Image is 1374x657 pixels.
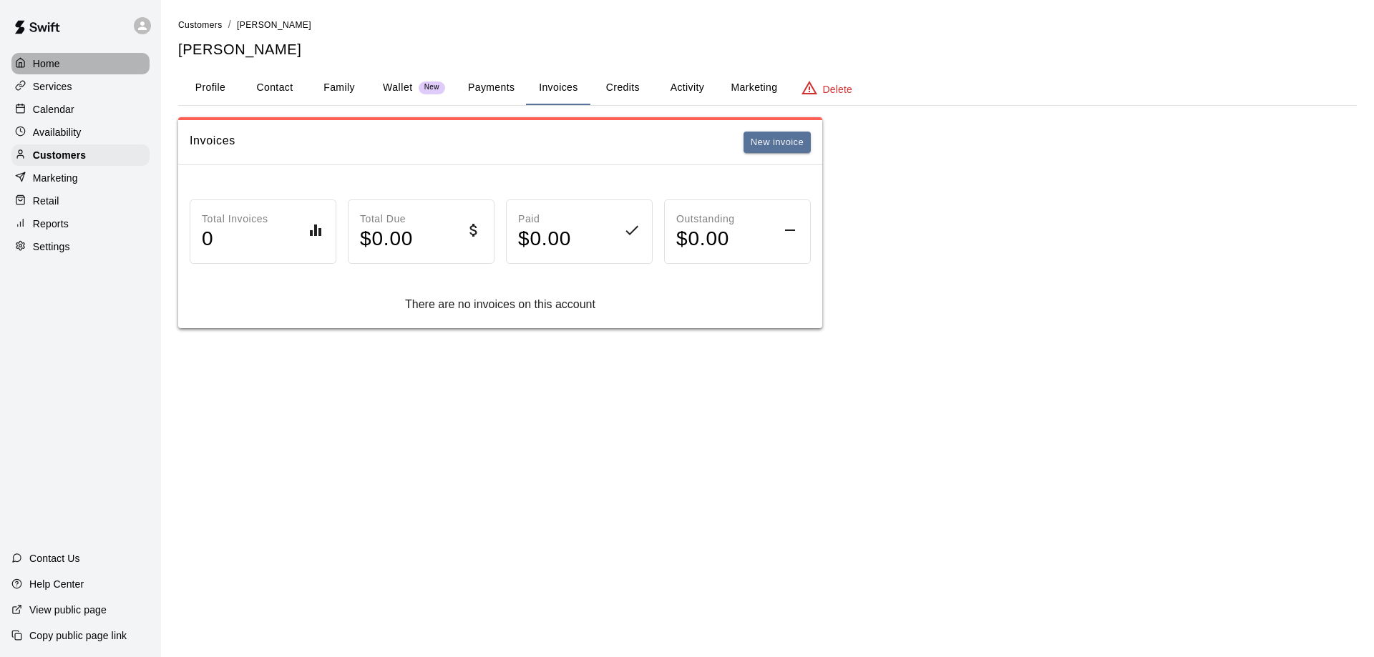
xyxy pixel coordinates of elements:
[307,71,371,105] button: Family
[178,71,1357,105] div: basic tabs example
[29,577,84,591] p: Help Center
[11,144,150,166] a: Customers
[526,71,590,105] button: Invoices
[11,53,150,74] a: Home
[202,227,268,252] h4: 0
[190,132,235,154] h6: Invoices
[419,83,445,92] span: New
[29,603,107,617] p: View public page
[11,236,150,257] a: Settings
[11,76,150,97] a: Services
[29,551,80,565] p: Contact Us
[676,212,735,227] p: Outstanding
[178,20,223,30] span: Customers
[33,148,86,162] p: Customers
[178,40,1357,59] h5: [PERSON_NAME]
[518,212,571,227] p: Paid
[33,102,74,117] p: Calendar
[744,132,811,154] button: New invoice
[11,213,150,234] a: Reports
[33,79,72,94] p: Services
[457,71,526,105] button: Payments
[190,298,811,311] div: There are no invoices on this account
[33,194,59,208] p: Retail
[33,171,78,185] p: Marketing
[178,19,223,30] a: Customers
[360,227,413,252] h4: $ 0.00
[33,125,82,139] p: Availability
[11,122,150,143] a: Availability
[11,167,150,189] a: Marketing
[178,17,1357,33] nav: breadcrumb
[178,71,243,105] button: Profile
[29,628,127,643] p: Copy public page link
[202,212,268,227] p: Total Invoices
[33,56,60,71] p: Home
[719,71,789,105] button: Marketing
[518,227,571,252] h4: $ 0.00
[243,71,307,105] button: Contact
[383,80,413,95] p: Wallet
[11,190,150,212] a: Retail
[33,239,70,254] p: Settings
[237,20,311,30] span: [PERSON_NAME]
[33,217,69,231] p: Reports
[655,71,719,105] button: Activity
[823,82,852,97] p: Delete
[676,227,735,252] h4: $ 0.00
[228,17,231,32] li: /
[590,71,655,105] button: Credits
[360,212,413,227] p: Total Due
[11,99,150,120] a: Calendar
